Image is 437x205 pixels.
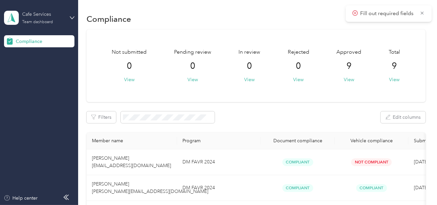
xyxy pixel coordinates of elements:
div: Team dashboard [22,20,53,24]
span: Approved [336,48,361,56]
td: DM FAVR 2024 [177,175,261,201]
iframe: Everlance-gr Chat Button Frame [399,167,437,205]
span: In review [238,48,260,56]
span: Compliance [16,38,42,45]
button: View [389,76,399,83]
button: View [293,76,304,83]
span: Total [389,48,400,56]
div: Vehicle compliance [340,138,403,144]
span: Pending review [174,48,211,56]
button: Filters [87,111,116,123]
span: [PERSON_NAME] [PERSON_NAME][EMAIL_ADDRESS][DOMAIN_NAME] [92,181,208,194]
span: Compliant [282,158,313,166]
button: Help center [4,195,38,202]
h1: Compliance [87,15,131,22]
td: DM FAVR 2024 [177,149,261,175]
th: Member name [87,133,177,149]
button: View [344,76,354,83]
div: Cafe Services [22,11,64,18]
span: 0 [247,61,252,71]
span: 0 [296,61,301,71]
span: 9 [346,61,351,71]
span: 0 [190,61,195,71]
span: 0 [127,61,132,71]
button: View [124,76,134,83]
button: Edit columns [381,111,426,123]
th: Program [177,133,261,149]
button: View [244,76,255,83]
span: [PERSON_NAME] [EMAIL_ADDRESS][DOMAIN_NAME] [92,155,171,168]
p: Fill out required fields [360,9,415,18]
div: Document compliance [266,138,329,144]
span: Compliant [356,184,387,192]
span: 9 [392,61,397,71]
span: Rejected [288,48,309,56]
span: Not submitted [112,48,147,56]
span: Not Compliant [351,158,392,166]
button: View [187,76,198,83]
span: Compliant [282,184,313,192]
